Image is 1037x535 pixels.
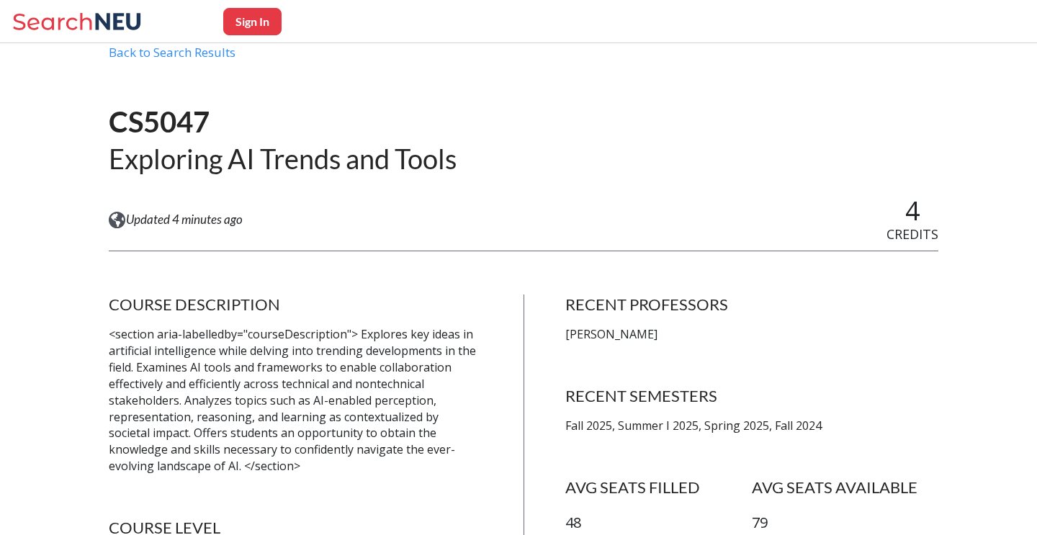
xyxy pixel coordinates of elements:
[752,513,938,534] p: 79
[109,45,938,72] div: Back to Search Results
[565,326,938,343] p: [PERSON_NAME]
[109,295,482,315] h4: COURSE DESCRIPTION
[886,225,938,243] span: CREDITS
[905,193,920,228] span: 4
[565,477,752,498] h4: AVG SEATS FILLED
[752,477,938,498] h4: AVG SEATS AVAILABLE
[109,326,482,475] p: <section aria-labelledby="courseDescription"> Explores key ideas in artificial intelligence while...
[565,295,938,315] h4: RECENT PROFESSORS
[109,141,457,176] h2: Exploring AI Trends and Tools
[109,104,457,140] h1: CS5047
[565,418,938,434] p: Fall 2025, Summer I 2025, Spring 2025, Fall 2024
[565,513,752,534] p: 48
[126,212,243,228] span: Updated 4 minutes ago
[223,8,282,35] button: Sign In
[565,386,938,406] h4: RECENT SEMESTERS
